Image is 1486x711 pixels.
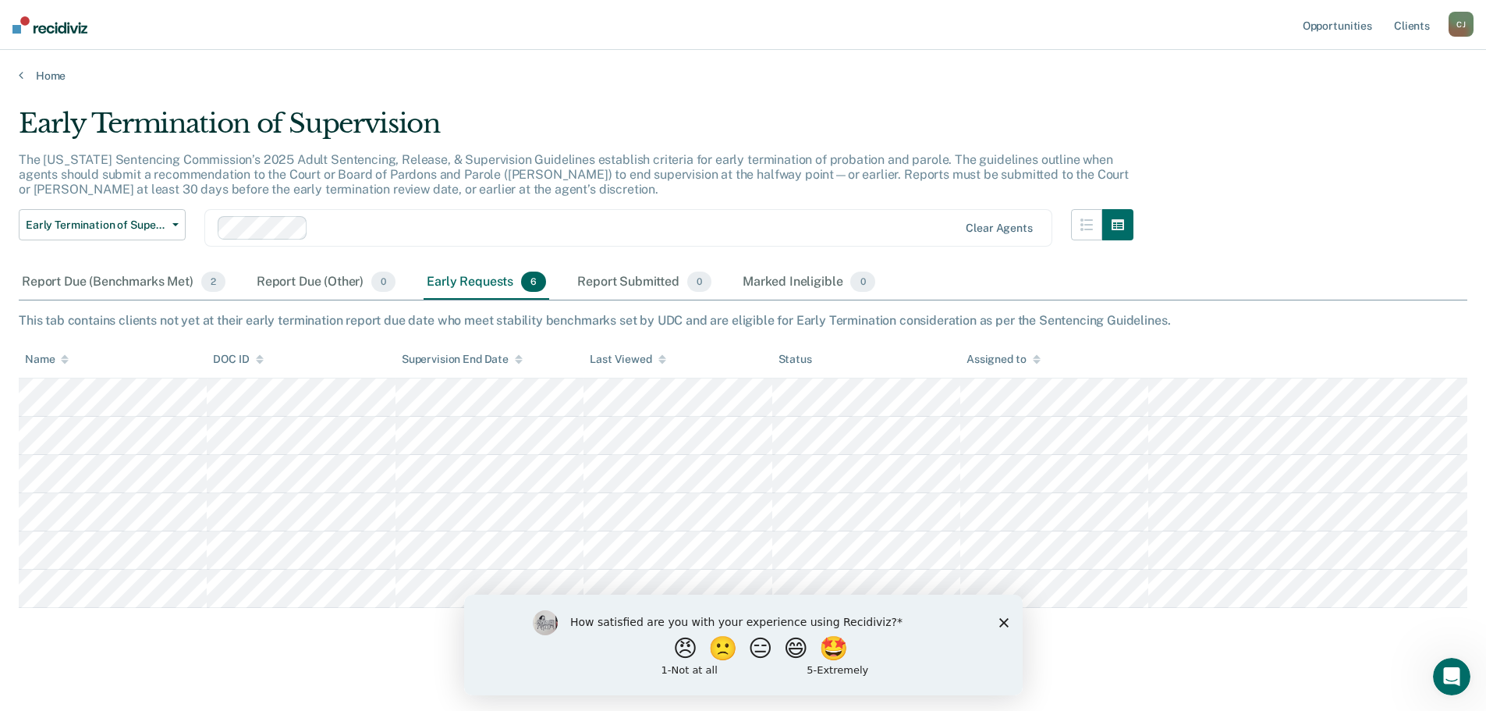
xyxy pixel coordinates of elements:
[19,265,229,300] div: Report Due (Benchmarks Met)2
[12,16,87,34] img: Recidiviz
[739,265,878,300] div: Marked Ineligible0
[25,353,69,366] div: Name
[590,353,665,366] div: Last Viewed
[371,272,395,292] span: 0
[1449,12,1474,37] div: C J
[19,313,1467,328] div: This tab contains clients not yet at their early termination report due date who meet stability b...
[966,353,1040,366] div: Assigned to
[424,265,549,300] div: Early Requests6
[213,353,263,366] div: DOC ID
[19,69,1467,83] a: Home
[574,265,715,300] div: Report Submitted0
[464,595,1023,695] iframe: Survey by Kim from Recidiviz
[687,272,711,292] span: 0
[19,209,186,240] button: Early Termination of Supervision
[521,272,546,292] span: 6
[778,353,812,366] div: Status
[19,108,1133,152] div: Early Termination of Supervision
[966,222,1032,235] div: Clear agents
[1433,658,1470,695] iframe: Intercom live chat
[26,219,166,232] span: Early Termination of Supervision
[402,353,523,366] div: Supervision End Date
[254,265,399,300] div: Report Due (Other)0
[201,272,225,292] span: 2
[1449,12,1474,37] button: CJ
[19,152,1129,197] p: The [US_STATE] Sentencing Commission’s 2025 Adult Sentencing, Release, & Supervision Guidelines e...
[850,272,874,292] span: 0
